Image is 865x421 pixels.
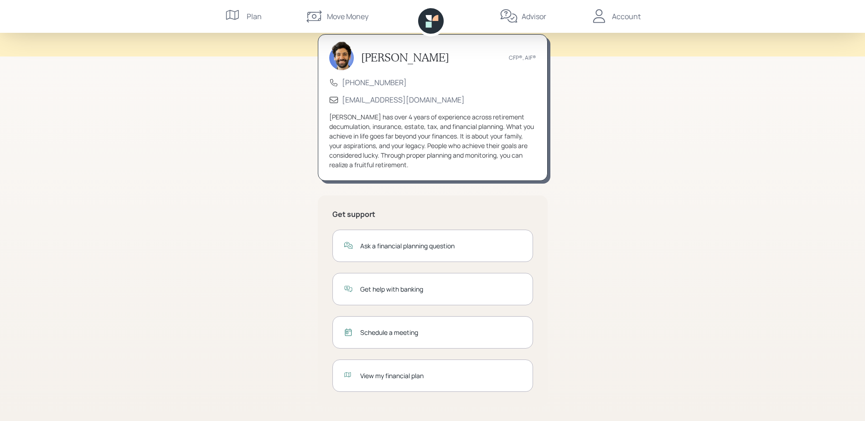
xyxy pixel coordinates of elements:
[360,241,522,251] div: Ask a financial planning question
[360,371,522,380] div: View my financial plan
[360,284,522,294] div: Get help with banking
[329,112,536,169] div: [PERSON_NAME] has over 4 years of experience across retirement decumulation, insurance, estate, t...
[327,11,368,22] div: Move Money
[360,328,522,337] div: Schedule a meeting
[612,11,641,22] div: Account
[509,54,536,62] div: CFP®, AIF®
[329,41,354,70] img: eric-schwartz-headshot.png
[332,210,533,219] h5: Get support
[361,51,449,64] h3: [PERSON_NAME]
[342,77,407,87] a: [PHONE_NUMBER]
[342,95,465,105] a: [EMAIL_ADDRESS][DOMAIN_NAME]
[522,11,546,22] div: Advisor
[247,11,262,22] div: Plan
